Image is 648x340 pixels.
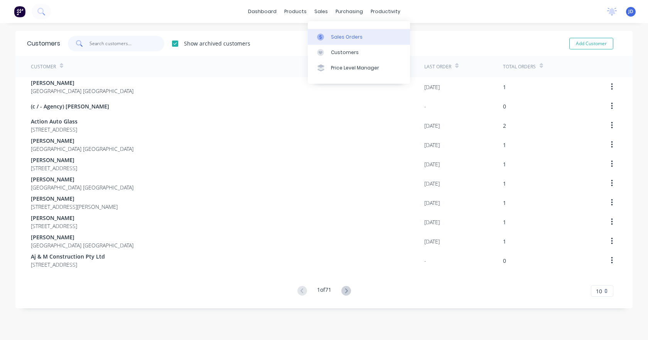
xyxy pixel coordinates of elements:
[503,122,506,130] div: 2
[27,39,60,48] div: Customers
[503,179,506,188] div: 1
[331,49,359,56] div: Customers
[424,257,426,265] div: -
[31,117,78,125] span: Action Auto Glass
[31,195,118,203] span: [PERSON_NAME]
[31,260,105,269] span: [STREET_ADDRESS]
[424,199,440,207] div: [DATE]
[184,39,250,47] div: Show archived customers
[596,287,602,295] span: 10
[317,286,331,297] div: 1 of 71
[31,125,78,134] span: [STREET_ADDRESS]
[424,63,451,70] div: Last Order
[31,183,133,191] span: [GEOGRAPHIC_DATA] [GEOGRAPHIC_DATA]
[31,252,105,260] span: Aj & M Construction Pty Ltd
[31,241,133,249] span: [GEOGRAPHIC_DATA] [GEOGRAPHIC_DATA]
[31,214,77,222] span: [PERSON_NAME]
[31,137,133,145] span: [PERSON_NAME]
[424,160,440,168] div: [DATE]
[424,237,440,245] div: [DATE]
[14,6,25,17] img: Factory
[31,222,77,230] span: [STREET_ADDRESS]
[308,60,410,76] a: Price Level Manager
[31,79,133,87] span: [PERSON_NAME]
[424,218,440,226] div: [DATE]
[310,6,332,17] div: sales
[503,218,506,226] div: 1
[503,102,506,110] div: 0
[308,45,410,60] a: Customers
[503,83,506,91] div: 1
[308,29,410,44] a: Sales Orders
[503,63,536,70] div: Total Orders
[31,102,109,110] span: (c / - Agency) [PERSON_NAME]
[31,233,133,241] span: [PERSON_NAME]
[503,199,506,207] div: 1
[503,237,506,245] div: 1
[244,6,280,17] a: dashboard
[331,34,363,41] div: Sales Orders
[31,87,133,95] span: [GEOGRAPHIC_DATA] [GEOGRAPHIC_DATA]
[31,203,118,211] span: [STREET_ADDRESS][PERSON_NAME]
[31,175,133,183] span: [PERSON_NAME]
[280,6,310,17] div: products
[569,38,613,49] button: Add Customer
[424,179,440,188] div: [DATE]
[424,141,440,149] div: [DATE]
[89,36,165,51] input: Search customers...
[424,102,426,110] div: -
[503,141,506,149] div: 1
[31,156,77,164] span: [PERSON_NAME]
[31,145,133,153] span: [GEOGRAPHIC_DATA] [GEOGRAPHIC_DATA]
[628,8,633,15] span: JD
[503,257,506,265] div: 0
[31,164,77,172] span: [STREET_ADDRESS]
[31,63,56,70] div: Customer
[367,6,404,17] div: productivity
[424,83,440,91] div: [DATE]
[331,64,379,71] div: Price Level Manager
[424,122,440,130] div: [DATE]
[503,160,506,168] div: 1
[332,6,367,17] div: purchasing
